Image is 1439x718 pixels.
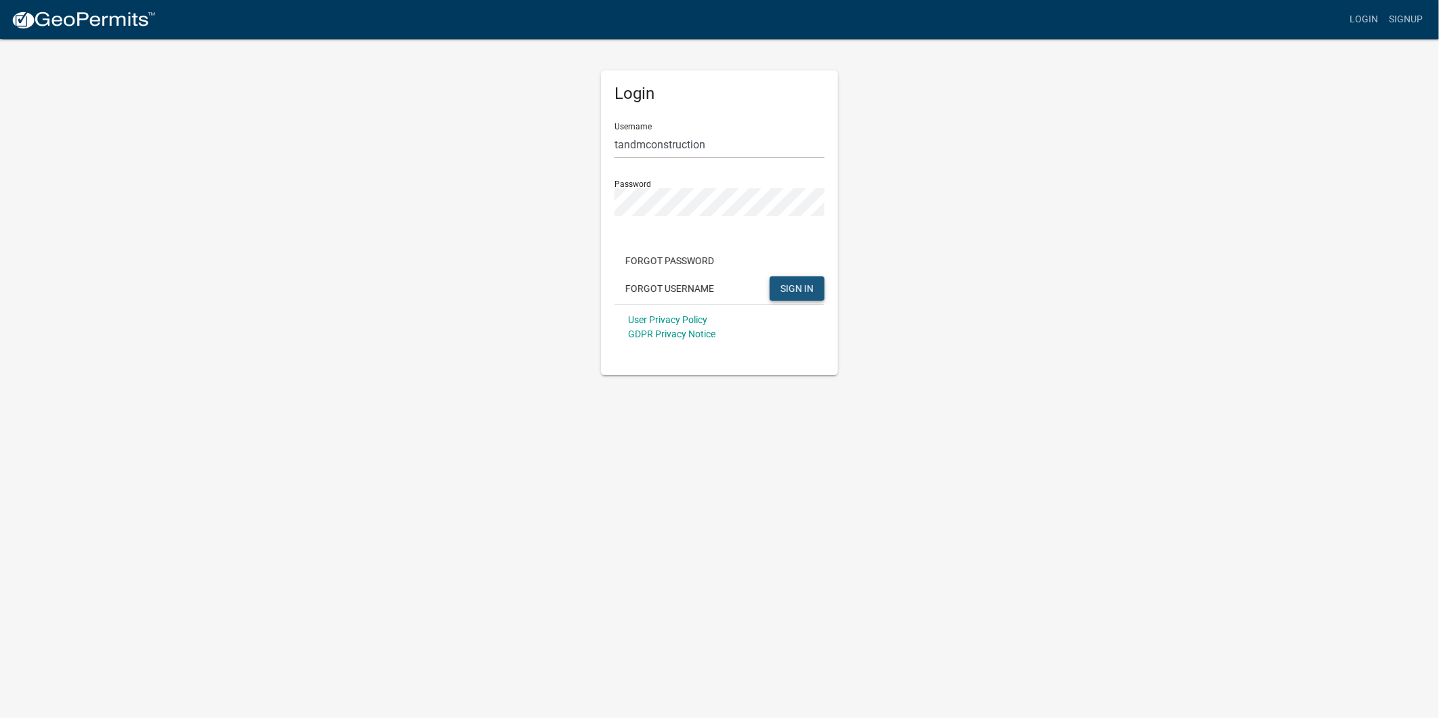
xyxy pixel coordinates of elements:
button: Forgot Password [614,249,725,273]
button: Forgot Username [614,276,725,301]
a: GDPR Privacy Notice [628,329,715,339]
a: Login [1344,7,1383,33]
a: User Privacy Policy [628,314,707,325]
h5: Login [614,84,825,104]
button: SIGN IN [770,276,825,301]
span: SIGN IN [780,282,814,293]
a: Signup [1383,7,1428,33]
